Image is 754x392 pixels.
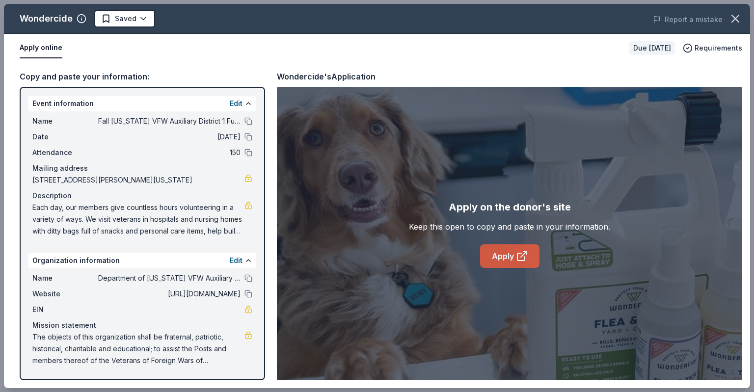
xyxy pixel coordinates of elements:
div: Event information [28,96,256,111]
div: Keep this open to copy and paste in your information. [409,221,610,233]
span: [STREET_ADDRESS][PERSON_NAME][US_STATE] [32,174,244,186]
div: Wondercide [20,11,73,26]
span: Department of [US_STATE] VFW Auxiliary - District 1 [98,272,241,284]
div: Apply on the donor's site [449,199,571,215]
div: Due [DATE] [629,41,675,55]
span: Date [32,131,98,143]
span: Each day, our members give countless hours volunteering in a variety of ways. We visit veterans i... [32,202,244,237]
span: Attendance [32,147,98,158]
div: Wondercide's Application [277,70,376,83]
div: Organization information [28,253,256,268]
span: EIN [32,304,98,315]
span: Fall [US_STATE] VFW Auxiliary District 1 Fundraiser [98,115,241,127]
div: Mission statement [32,319,252,331]
div: Copy and paste your information: [20,70,265,83]
span: Website [32,288,98,300]
button: Requirements [683,42,742,54]
span: 150 [98,147,241,158]
button: Saved [94,10,155,27]
span: The objects of this organization shall be fraternal, patriotic, historical, charitable and educat... [32,331,244,366]
div: Mailing address [32,162,252,174]
div: Description [32,190,252,202]
button: Edit [230,255,242,266]
button: Apply online [20,38,62,58]
span: [URL][DOMAIN_NAME] [98,288,241,300]
span: Requirements [695,42,742,54]
button: Edit [230,98,242,109]
span: Saved [115,13,136,25]
button: Report a mistake [653,14,723,26]
a: Apply [480,244,539,268]
span: Name [32,272,98,284]
span: [DATE] [98,131,241,143]
span: Name [32,115,98,127]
